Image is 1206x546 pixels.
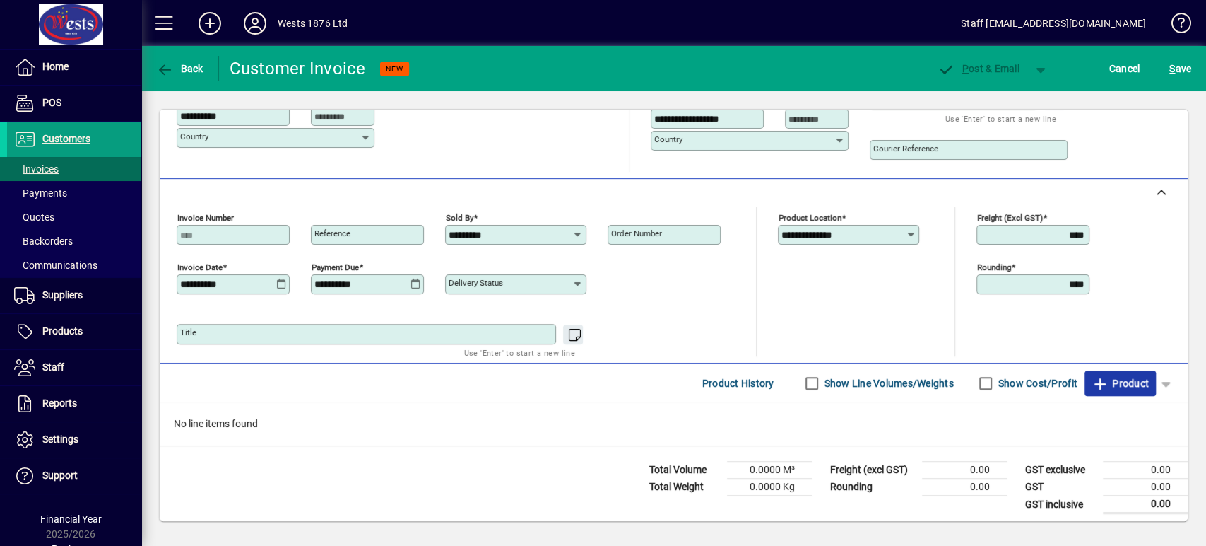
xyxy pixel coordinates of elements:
[823,479,922,496] td: Rounding
[938,63,1019,74] span: ost & Email
[1103,479,1188,496] td: 0.00
[823,462,922,479] td: Freight (excl GST)
[386,64,403,74] span: NEW
[727,462,812,479] td: 0.0000 M³
[42,470,78,481] span: Support
[7,86,141,121] a: POS
[180,327,196,337] mat-label: Title
[160,402,1188,446] div: No line items found
[278,12,348,35] div: Wests 1876 Ltd
[42,361,64,373] span: Staff
[7,278,141,313] a: Suppliers
[1018,462,1103,479] td: GST exclusive
[141,56,219,81] app-page-header-button: Back
[14,163,59,175] span: Invoices
[14,187,67,199] span: Payments
[177,262,223,272] mat-label: Invoice date
[7,386,141,422] a: Reports
[7,350,141,385] a: Staff
[1092,372,1149,395] span: Product
[962,63,969,74] span: P
[446,213,473,223] mat-label: Sold by
[14,236,73,247] span: Backorders
[727,479,812,496] td: 0.0000 Kg
[153,56,207,81] button: Back
[7,253,141,277] a: Communications
[449,278,503,288] mat-label: Delivery status
[7,314,141,349] a: Products
[180,132,208,141] mat-label: Country
[40,513,102,525] span: Financial Year
[42,397,77,409] span: Reports
[42,289,83,301] span: Suppliers
[779,213,841,223] mat-label: Product location
[1169,57,1191,80] span: ave
[1103,462,1188,479] td: 0.00
[702,372,774,395] span: Product History
[1166,56,1195,81] button: Save
[922,479,1007,496] td: 0.00
[42,434,78,445] span: Settings
[42,97,61,108] span: POS
[654,134,682,144] mat-label: Country
[611,228,662,238] mat-label: Order number
[642,462,727,479] td: Total Volume
[7,422,141,458] a: Settings
[156,63,203,74] span: Back
[945,110,1056,127] mat-hint: Use 'Enter' to start a new line
[14,211,54,223] span: Quotes
[230,57,366,80] div: Customer Invoice
[187,11,232,36] button: Add
[177,213,234,223] mat-label: Invoice number
[1106,56,1144,81] button: Cancel
[961,12,1146,35] div: Staff [EMAIL_ADDRESS][DOMAIN_NAME]
[1103,496,1188,513] td: 0.00
[1109,57,1140,80] span: Cancel
[642,479,727,496] td: Total Weight
[464,344,575,361] mat-hint: Use 'Enter' to start a new line
[7,205,141,229] a: Quotes
[977,213,1043,223] mat-label: Freight (excl GST)
[232,11,278,36] button: Profile
[977,262,1011,272] mat-label: Rounding
[42,133,90,144] span: Customers
[822,376,954,390] label: Show Line Volumes/Weights
[314,228,350,238] mat-label: Reference
[930,56,1027,81] button: Post & Email
[7,50,141,85] a: Home
[7,157,141,181] a: Invoices
[7,229,141,253] a: Backorders
[1084,371,1156,396] button: Product
[1018,496,1103,513] td: GST inclusive
[873,144,938,153] mat-label: Courier Reference
[7,181,141,205] a: Payments
[14,260,97,271] span: Communications
[1018,479,1103,496] td: GST
[42,61,69,72] span: Home
[995,376,1077,390] label: Show Cost/Profit
[7,458,141,494] a: Support
[697,371,780,396] button: Product History
[1169,63,1175,74] span: S
[922,462,1007,479] td: 0.00
[42,325,83,337] span: Products
[1160,3,1188,49] a: Knowledge Base
[312,262,359,272] mat-label: Payment due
